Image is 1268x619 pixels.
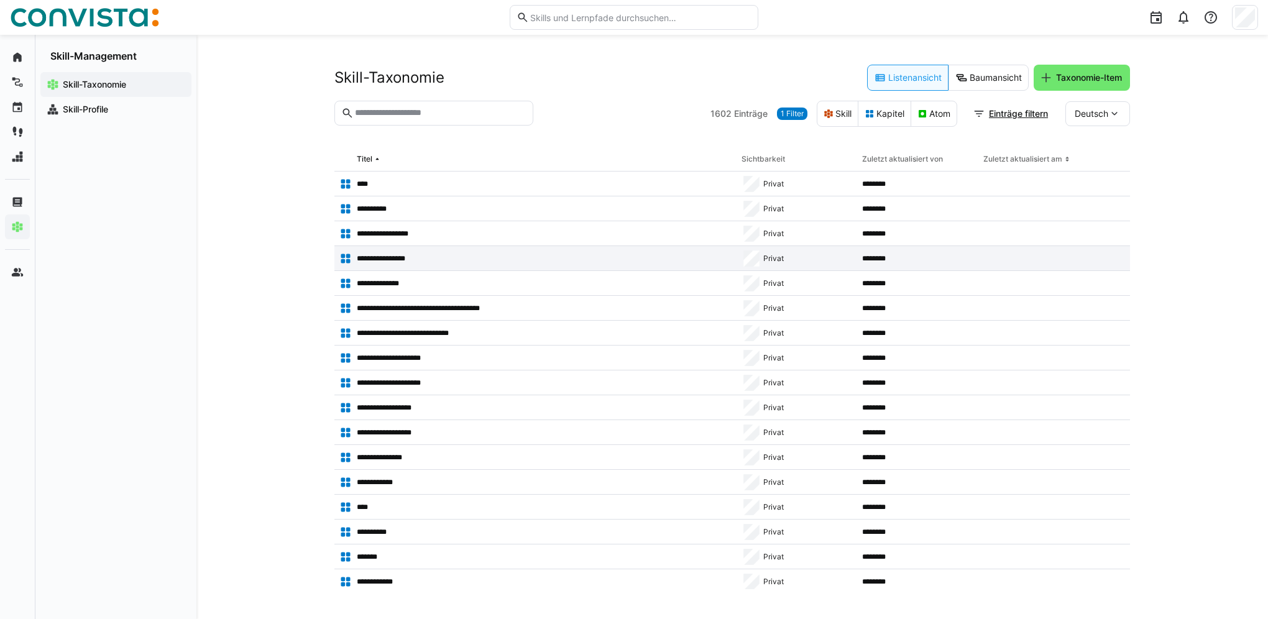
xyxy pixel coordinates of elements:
span: Privat [763,577,784,587]
span: Privat [763,477,784,487]
h2: Skill-Taxonomie [334,68,444,87]
span: Privat [763,278,784,288]
eds-button-option: Listenansicht [867,65,949,91]
div: Sichtbarkeit [742,154,785,164]
span: Privat [763,378,784,388]
span: Einträge filtern [987,108,1050,120]
button: Taxonomie-Item [1034,65,1130,91]
eds-button-option: Baumansicht [949,65,1029,91]
span: Deutsch [1075,108,1108,120]
div: Zuletzt aktualisiert am [983,154,1062,164]
button: Einträge filtern [967,101,1056,126]
span: Privat [763,303,784,313]
span: Einträge [734,108,768,120]
span: Privat [763,502,784,512]
eds-button-option: Kapitel [858,101,911,127]
span: Privat [763,552,784,562]
div: Titel [357,154,372,164]
span: Privat [763,328,784,338]
span: Taxonomie-Item [1054,71,1124,84]
span: Privat [763,179,784,189]
input: Skills und Lernpfade durchsuchen… [529,12,751,23]
span: Privat [763,353,784,363]
span: Privat [763,229,784,239]
span: Privat [763,403,784,413]
eds-button-option: Atom [911,101,957,127]
span: 1602 [710,108,732,120]
span: Privat [763,204,784,214]
span: Privat [763,452,784,462]
span: Privat [763,527,784,537]
span: 1 Filter [781,109,804,119]
span: Privat [763,254,784,264]
eds-button-option: Skill [817,101,858,127]
div: Zuletzt aktualisiert von [862,154,943,164]
span: Privat [763,428,784,438]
